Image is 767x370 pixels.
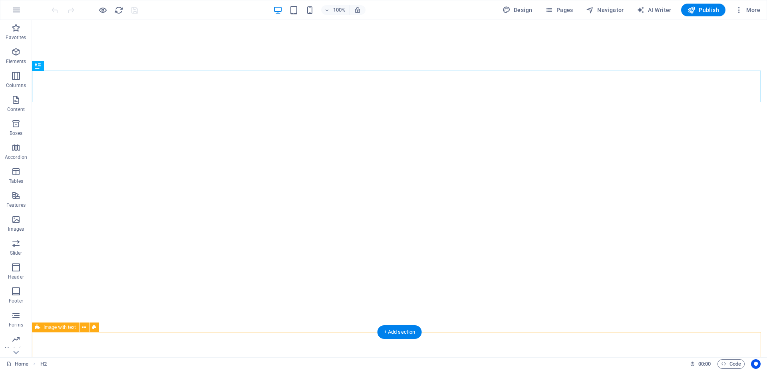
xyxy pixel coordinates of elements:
[586,6,624,14] span: Navigator
[8,274,24,280] p: Header
[690,359,711,369] h6: Session time
[751,359,761,369] button: Usercentrics
[698,359,711,369] span: 00 00
[10,130,23,137] p: Boxes
[735,6,760,14] span: More
[499,4,536,16] button: Design
[6,58,26,65] p: Elements
[333,5,346,15] h6: 100%
[6,34,26,41] p: Favorites
[5,346,27,352] p: Marketing
[499,4,536,16] div: Design (Ctrl+Alt+Y)
[681,4,725,16] button: Publish
[637,6,672,14] span: AI Writer
[6,82,26,89] p: Columns
[321,5,350,15] button: 100%
[378,325,422,339] div: + Add section
[10,250,22,256] p: Slider
[9,298,23,304] p: Footer
[6,202,26,208] p: Features
[545,6,573,14] span: Pages
[9,322,23,328] p: Forms
[732,4,763,16] button: More
[9,178,23,184] p: Tables
[44,325,76,330] span: Image with text
[688,6,719,14] span: Publish
[40,359,47,369] span: Click to select. Double-click to edit
[354,6,361,14] i: On resize automatically adjust zoom level to fit chosen device.
[114,6,123,15] i: Reload page
[5,154,27,160] p: Accordion
[583,4,627,16] button: Navigator
[717,359,745,369] button: Code
[8,226,24,232] p: Images
[542,4,576,16] button: Pages
[114,5,123,15] button: reload
[7,106,25,113] p: Content
[6,359,28,369] a: Click to cancel selection. Double-click to open Pages
[503,6,533,14] span: Design
[704,361,705,367] span: :
[634,4,675,16] button: AI Writer
[98,5,107,15] button: Click here to leave preview mode and continue editing
[721,359,741,369] span: Code
[40,359,47,369] nav: breadcrumb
